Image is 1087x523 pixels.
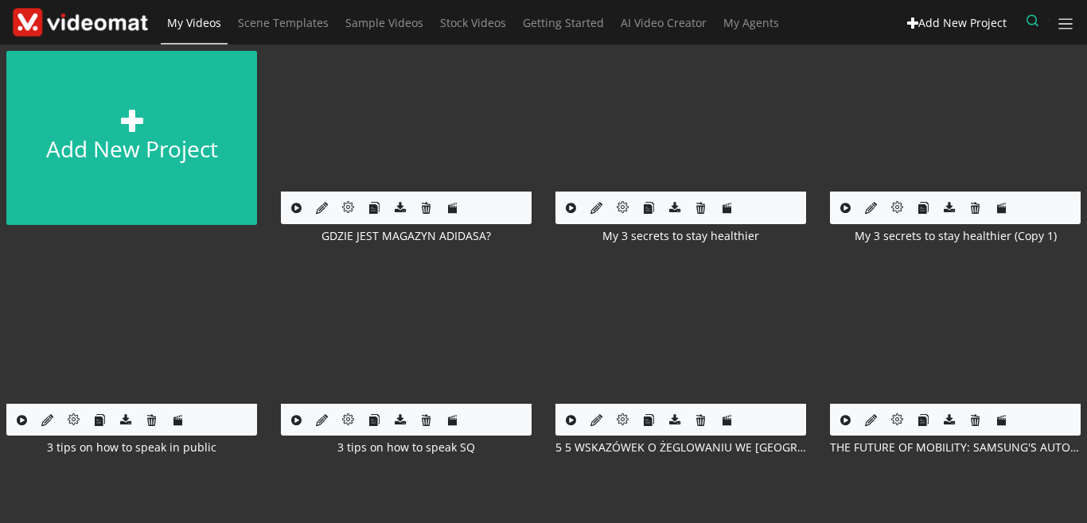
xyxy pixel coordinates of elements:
a: Add new project [6,51,257,225]
span: Stock Videos [440,15,506,30]
img: index.php [555,51,806,192]
div: GDZIE JEST MAGAZYN ADIDASA? [281,227,532,244]
div: THE FUTURE OF MOBILITY: SAMSUNG'S AUTOMOTIVE REVOLUTION [830,439,1081,455]
img: index.php [281,51,532,192]
img: index.php [281,263,532,404]
span: AI Video Creator [621,15,707,30]
span: My Videos [167,15,221,30]
span: Add New Project [918,15,1007,30]
div: My 3 secrets to stay healthier [555,227,806,244]
div: 3 tips on how to speak in public [6,439,257,455]
span: Getting Started [523,15,604,30]
img: index.php [830,51,1081,192]
span: Sample Videos [345,15,423,30]
img: Theme-Logo [13,8,148,37]
div: 5 5 WSKAZÓWEK O ŻEGLOWANIU WE [GEOGRAPHIC_DATA] [555,439,806,455]
div: 3 tips on how to speak SQ [281,439,532,455]
span: My Agents [723,15,779,30]
span: Scene Templates [238,15,329,30]
img: index.php [6,263,257,404]
a: Add New Project [900,9,1015,37]
img: index.php [555,263,806,404]
img: index.php [830,263,1081,404]
div: My 3 secrets to stay healthier (Copy 1) [830,227,1081,244]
